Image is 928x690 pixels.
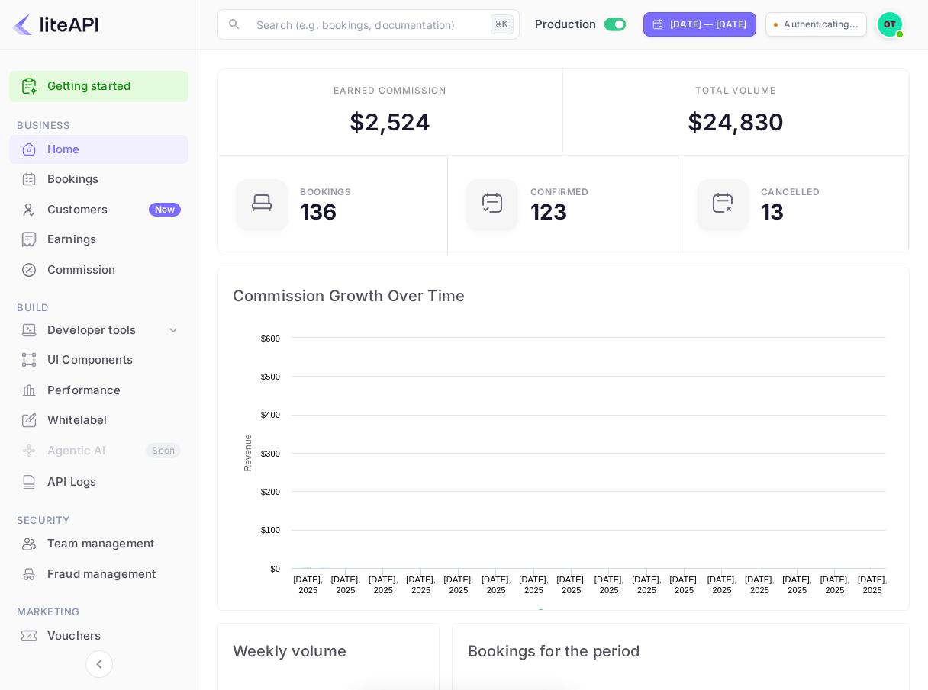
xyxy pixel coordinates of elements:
[333,84,446,98] div: Earned commission
[149,203,181,217] div: New
[47,412,181,429] div: Whitelabel
[9,345,188,374] a: UI Components
[695,84,777,98] div: Total volume
[9,255,188,285] div: Commission
[47,535,181,553] div: Team management
[482,575,511,595] text: [DATE], 2025
[9,135,188,165] div: Home
[9,71,188,102] div: Getting started
[331,575,361,595] text: [DATE], 2025
[670,18,746,31] div: [DATE] — [DATE]
[9,529,188,559] div: Team management
[669,575,699,595] text: [DATE], 2025
[9,255,188,284] a: Commission
[261,372,280,381] text: $500
[270,564,280,573] text: $0
[12,12,98,37] img: LiteAPI logo
[468,639,894,663] span: Bookings for the period
[9,560,188,589] div: Fraud management
[247,9,485,40] input: Search (e.g. bookings, documentation)
[491,14,514,34] div: ⌘K
[9,117,188,134] span: Business
[688,105,784,140] div: $ 24,830
[9,406,188,435] div: Whitelabel
[9,317,188,344] div: Developer tools
[9,406,188,434] a: Whitelabel
[858,575,888,595] text: [DATE], 2025
[47,262,181,279] div: Commission
[878,12,902,37] img: Oussama Tali
[530,188,589,197] div: Confirmed
[9,604,188,621] span: Marketing
[350,105,431,140] div: $ 2,524
[261,487,280,496] text: $200
[761,188,820,197] div: CANCELLED
[233,284,894,308] span: Commission Growth Over Time
[761,201,784,223] div: 13
[9,529,188,557] a: Team management
[643,12,756,37] div: Click to change the date range period
[261,525,280,534] text: $100
[9,345,188,375] div: UI Components
[369,575,398,595] text: [DATE], 2025
[745,575,775,595] text: [DATE], 2025
[594,575,624,595] text: [DATE], 2025
[406,575,436,595] text: [DATE], 2025
[47,141,181,159] div: Home
[293,575,323,595] text: [DATE], 2025
[9,467,188,497] div: API Logs
[9,195,188,223] a: CustomersNew
[300,188,351,197] div: Bookings
[444,575,474,595] text: [DATE], 2025
[535,16,597,34] span: Production
[243,434,253,471] text: Revenue
[632,575,662,595] text: [DATE], 2025
[784,18,859,31] p: Authenticating...
[9,135,188,163] a: Home
[530,201,567,223] div: 123
[9,195,188,225] div: CustomersNew
[9,376,188,404] a: Performance
[519,575,549,595] text: [DATE], 2025
[47,201,181,219] div: Customers
[820,575,850,595] text: [DATE], 2025
[551,609,590,620] text: Revenue
[47,382,181,400] div: Performance
[557,575,587,595] text: [DATE], 2025
[47,627,181,645] div: Vouchers
[9,621,188,650] a: Vouchers
[9,300,188,316] span: Build
[300,201,337,223] div: 136
[9,621,188,651] div: Vouchers
[261,410,280,419] text: $400
[233,639,424,663] span: Weekly volume
[9,225,188,253] a: Earnings
[9,512,188,529] span: Security
[9,225,188,255] div: Earnings
[9,165,188,193] a: Bookings
[85,650,113,678] button: Collapse navigation
[47,231,181,249] div: Earnings
[261,449,280,458] text: $300
[47,78,181,95] a: Getting started
[47,566,181,583] div: Fraud management
[261,334,280,343] text: $600
[47,351,181,369] div: UI Components
[529,16,632,34] div: Switch to Sandbox mode
[782,575,812,595] text: [DATE], 2025
[9,165,188,194] div: Bookings
[707,575,737,595] text: [DATE], 2025
[47,171,181,188] div: Bookings
[47,322,166,339] div: Developer tools
[47,473,181,491] div: API Logs
[9,467,188,496] a: API Logs
[9,376,188,406] div: Performance
[9,560,188,588] a: Fraud management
